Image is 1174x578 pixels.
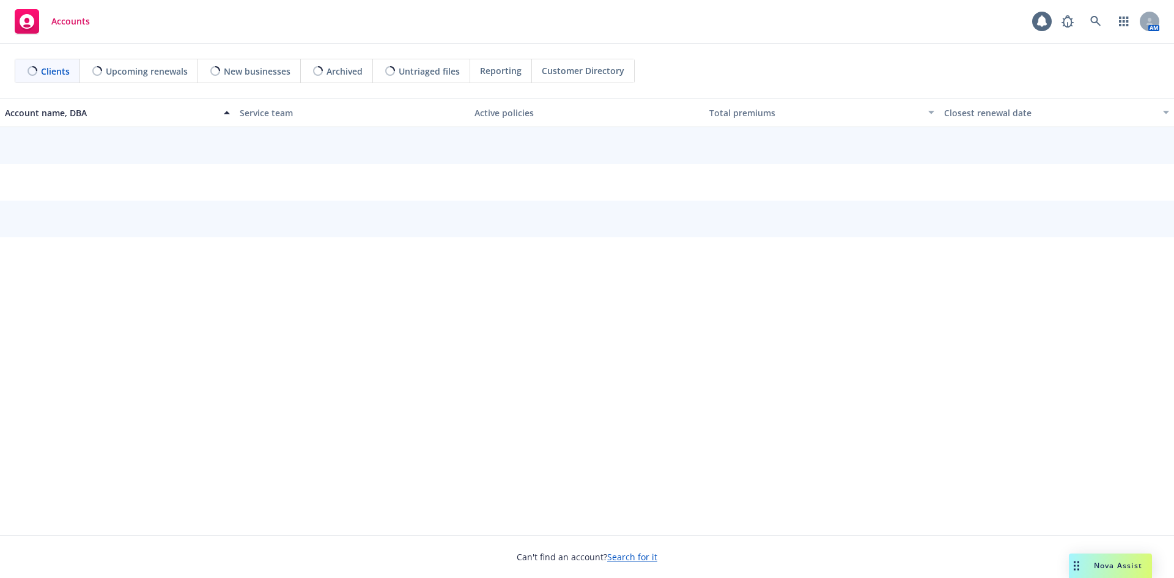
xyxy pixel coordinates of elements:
a: Search [1084,9,1108,34]
span: Accounts [51,17,90,26]
span: Nova Assist [1094,560,1142,571]
span: Untriaged files [399,65,460,78]
button: Service team [235,98,470,127]
button: Nova Assist [1069,554,1152,578]
span: Reporting [480,64,522,77]
button: Total premiums [704,98,939,127]
button: Active policies [470,98,704,127]
a: Switch app [1112,9,1136,34]
div: Account name, DBA [5,106,216,119]
span: Customer Directory [542,64,624,77]
div: Service team [240,106,465,119]
button: Closest renewal date [939,98,1174,127]
div: Closest renewal date [944,106,1156,119]
span: Clients [41,65,70,78]
a: Search for it [607,551,657,563]
div: Active policies [474,106,700,119]
span: Archived [327,65,363,78]
a: Accounts [10,4,95,39]
div: Drag to move [1069,554,1084,578]
a: Report a Bug [1055,9,1080,34]
span: New businesses [224,65,290,78]
div: Total premiums [709,106,921,119]
span: Can't find an account? [517,550,657,563]
span: Upcoming renewals [106,65,188,78]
